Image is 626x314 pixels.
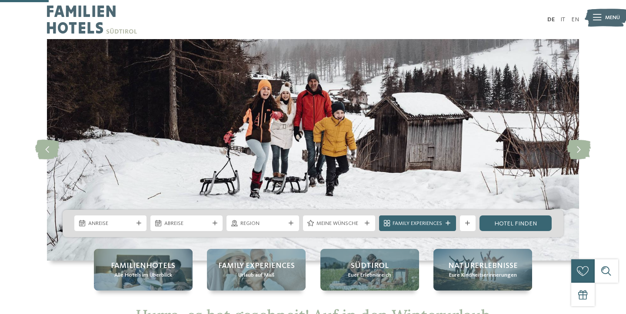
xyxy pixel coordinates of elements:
span: Anreise [88,220,133,228]
span: Alle Hotels im Überblick [114,271,172,279]
span: Eure Kindheitserinnerungen [449,271,517,279]
span: Family Experiences [218,261,295,271]
a: IT [560,17,565,23]
span: Euer Erlebnisreich [348,271,391,279]
span: Naturerlebnisse [448,261,518,271]
a: Winterurlaub mit Kindern? Nur in Südtirol! Family Experiences Urlaub auf Maß [207,249,306,291]
a: EN [571,17,579,23]
img: Winterurlaub mit Kindern? Nur in Südtirol! [47,39,579,261]
span: Region [240,220,285,228]
span: Südtirol [351,261,389,271]
a: Hotel finden [479,215,552,231]
a: Winterurlaub mit Kindern? Nur in Südtirol! Familienhotels Alle Hotels im Überblick [94,249,193,291]
span: Meine Wünsche [316,220,361,228]
a: Winterurlaub mit Kindern? Nur in Südtirol! Naturerlebnisse Eure Kindheitserinnerungen [433,249,532,291]
span: Menü [605,14,620,22]
span: Urlaub auf Maß [238,271,274,279]
span: Family Experiences [393,220,442,228]
span: Familienhotels [111,261,175,271]
span: Abreise [164,220,209,228]
a: DE [547,17,555,23]
a: Winterurlaub mit Kindern? Nur in Südtirol! Südtirol Euer Erlebnisreich [320,249,419,291]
